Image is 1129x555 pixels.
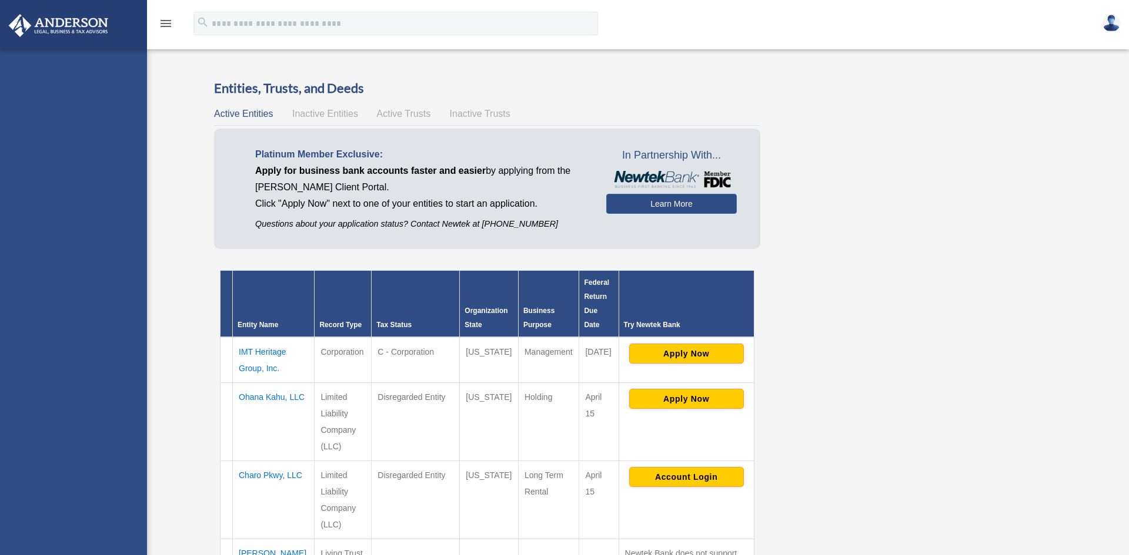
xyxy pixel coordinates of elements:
td: Ohana Kahu, LLC [233,383,315,461]
button: Apply Now [629,344,744,364]
td: April 15 [579,383,619,461]
span: Apply for business bank accounts faster and easier [255,166,486,176]
i: menu [159,16,173,31]
p: Questions about your application status? Contact Newtek at [PHONE_NUMBER] [255,217,589,231]
p: by applying from the [PERSON_NAME] Client Portal. [255,163,589,196]
span: Active Entities [214,109,273,119]
td: C - Corporation [372,337,460,383]
th: Business Purpose [518,271,579,338]
td: IMT Heritage Group, Inc. [233,337,315,383]
td: Holding [518,383,579,461]
span: Active Trusts [377,109,431,119]
th: Entity Name [233,271,315,338]
td: Long Term Rental [518,461,579,539]
td: April 15 [579,461,619,539]
h3: Entities, Trusts, and Deeds [214,79,760,97]
button: Account Login [629,467,744,487]
i: search [196,16,209,29]
td: Corporation [315,337,372,383]
p: Platinum Member Exclusive: [255,146,589,163]
td: Disregarded Entity [372,383,460,461]
th: Record Type [315,271,372,338]
a: Account Login [629,472,744,481]
td: [US_STATE] [460,461,519,539]
a: menu [159,21,173,31]
td: Limited Liability Company (LLC) [315,461,372,539]
td: [US_STATE] [460,337,519,383]
img: User Pic [1103,15,1120,32]
td: Management [518,337,579,383]
button: Apply Now [629,389,744,409]
span: Inactive Trusts [450,109,510,119]
div: Try Newtek Bank [624,318,749,332]
th: Tax Status [372,271,460,338]
td: Limited Liability Company (LLC) [315,383,372,461]
span: Inactive Entities [292,109,358,119]
img: NewtekBankLogoSM.png [612,171,730,189]
a: Learn More [606,194,736,214]
th: Federal Return Due Date [579,271,619,338]
td: [US_STATE] [460,383,519,461]
th: Organization State [460,271,519,338]
img: Anderson Advisors Platinum Portal [5,14,112,37]
span: In Partnership With... [606,146,736,165]
p: Click "Apply Now" next to one of your entities to start an application. [255,196,589,212]
td: [DATE] [579,337,619,383]
td: Disregarded Entity [372,461,460,539]
td: Charo Pkwy, LLC [233,461,315,539]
